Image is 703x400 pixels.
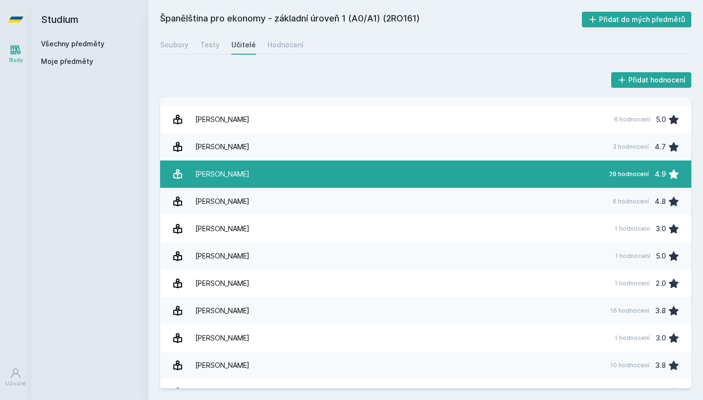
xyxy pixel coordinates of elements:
[195,328,249,348] div: [PERSON_NAME]
[195,246,249,266] div: [PERSON_NAME]
[160,352,691,379] a: [PERSON_NAME] 10 hodnocení 3.8
[9,57,23,64] div: Study
[610,307,649,315] div: 16 hodnocení
[655,164,666,184] div: 4.9
[655,192,666,211] div: 4.8
[200,35,220,55] a: Testy
[195,274,249,293] div: [PERSON_NAME]
[2,39,29,69] a: Study
[195,356,249,375] div: [PERSON_NAME]
[160,106,691,133] a: [PERSON_NAME] 6 hodnocení 5.0
[160,12,582,27] h2: Španělština pro ekonomy - základní úroveň 1 (A0/A1) (2RO161)
[615,225,650,233] div: 1 hodnocení
[41,57,93,66] span: Moje předměty
[655,137,666,157] div: 4.7
[656,328,666,348] div: 3.0
[160,160,691,188] a: [PERSON_NAME] 29 hodnocení 4.9
[160,188,691,215] a: [PERSON_NAME] 6 hodnocení 4.8
[200,40,220,50] div: Testy
[160,242,691,270] a: [PERSON_NAME] 1 hodnocení 5.0
[615,252,650,260] div: 1 hodnocení
[195,301,249,320] div: [PERSON_NAME]
[160,40,188,50] div: Soubory
[656,274,666,293] div: 2.0
[614,116,650,123] div: 6 hodnocení
[613,198,649,205] div: 6 hodnocení
[611,72,692,88] button: Přidat hodnocení
[160,324,691,352] a: [PERSON_NAME] 1 hodnocení 3.0
[610,361,649,369] div: 10 hodnocení
[160,215,691,242] a: [PERSON_NAME] 1 hodnocení 3.0
[160,35,188,55] a: Soubory
[656,246,666,266] div: 5.0
[655,356,666,375] div: 3.8
[41,40,104,48] a: Všechny předměty
[582,12,692,27] button: Přidat do mých předmětů
[615,280,650,287] div: 1 hodnocení
[268,35,304,55] a: Hodnocení
[615,334,650,342] div: 1 hodnocení
[195,137,249,157] div: [PERSON_NAME]
[268,40,304,50] div: Hodnocení
[195,110,249,129] div: [PERSON_NAME]
[231,35,256,55] a: Učitelé
[160,297,691,324] a: [PERSON_NAME] 16 hodnocení 3.8
[656,219,666,239] div: 3.0
[195,164,249,184] div: [PERSON_NAME]
[656,110,666,129] div: 5.0
[231,40,256,50] div: Učitelé
[160,133,691,160] a: [PERSON_NAME] 3 hodnocení 4.7
[160,270,691,297] a: [PERSON_NAME] 1 hodnocení 2.0
[2,362,29,392] a: Uživatel
[195,219,249,239] div: [PERSON_NAME]
[613,143,649,151] div: 3 hodnocení
[609,170,649,178] div: 29 hodnocení
[5,380,26,387] div: Uživatel
[195,192,249,211] div: [PERSON_NAME]
[655,301,666,320] div: 3.8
